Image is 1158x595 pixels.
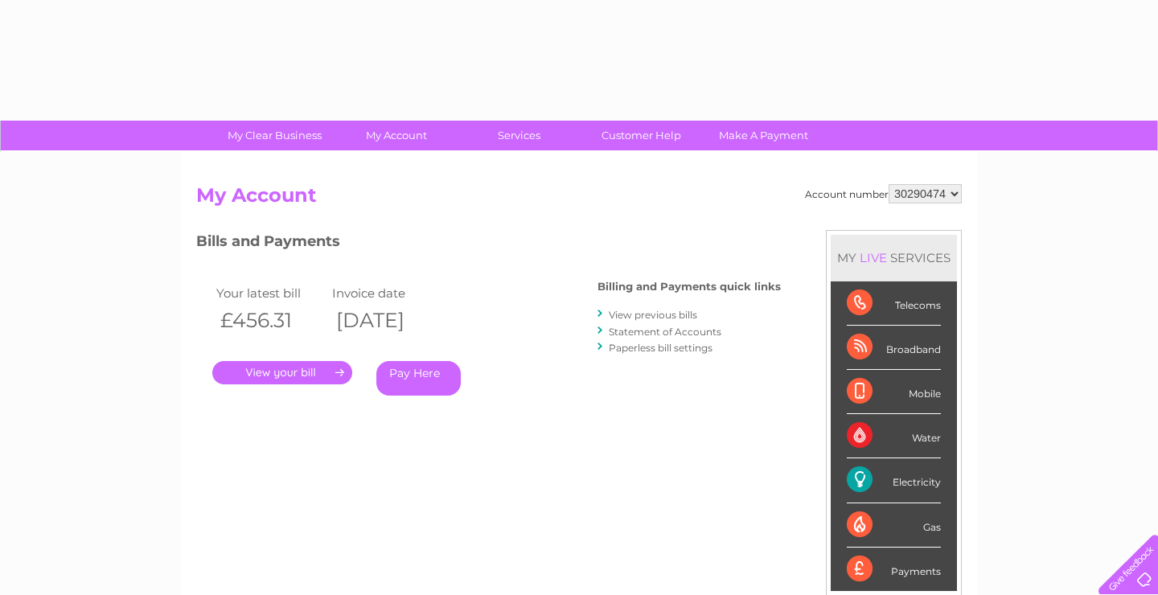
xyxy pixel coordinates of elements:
div: Water [847,414,941,458]
a: Customer Help [575,121,708,150]
h3: Bills and Payments [196,230,781,258]
a: My Account [331,121,463,150]
th: £456.31 [212,304,328,337]
h2: My Account [196,184,962,215]
a: . [212,361,352,384]
td: Invoice date [328,282,444,304]
h4: Billing and Payments quick links [597,281,781,293]
div: LIVE [856,250,890,265]
div: Electricity [847,458,941,503]
div: Gas [847,503,941,548]
a: Pay Here [376,361,461,396]
a: Services [453,121,585,150]
div: Mobile [847,370,941,414]
th: [DATE] [328,304,444,337]
a: View previous bills [609,309,697,321]
div: Account number [805,184,962,203]
div: Broadband [847,326,941,370]
a: My Clear Business [208,121,341,150]
td: Your latest bill [212,282,328,304]
div: MY SERVICES [831,235,957,281]
div: Payments [847,548,941,591]
a: Statement of Accounts [609,326,721,338]
div: Telecoms [847,281,941,326]
a: Paperless bill settings [609,342,712,354]
a: Make A Payment [697,121,830,150]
